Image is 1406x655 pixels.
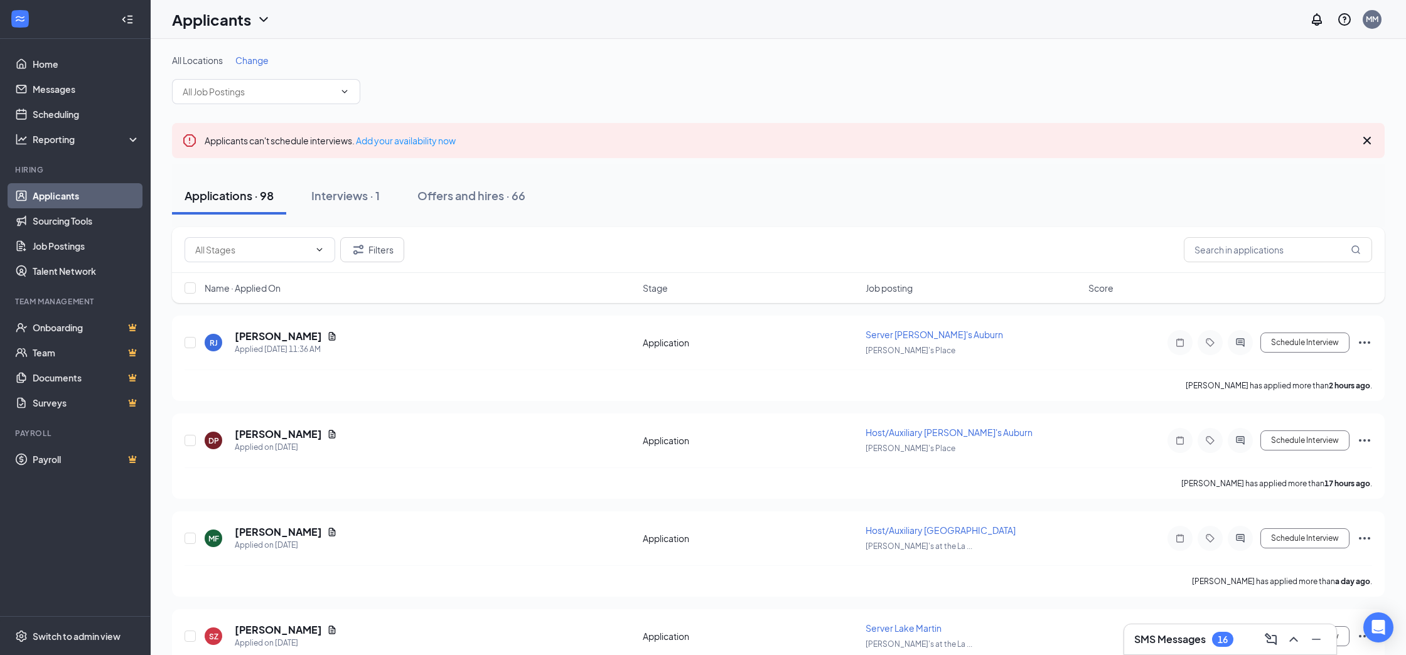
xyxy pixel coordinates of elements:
[1309,632,1324,647] svg: Minimize
[1360,133,1375,148] svg: Cross
[327,331,337,341] svg: Document
[33,183,140,208] a: Applicants
[340,87,350,97] svg: ChevronDown
[33,102,140,127] a: Scheduling
[1218,634,1228,645] div: 16
[1357,433,1372,448] svg: Ellipses
[1306,629,1326,649] button: Minimize
[1363,612,1393,642] div: Open Intercom Messenger
[235,55,269,66] span: Change
[33,365,140,390] a: DocumentsCrown
[235,525,322,539] h5: [PERSON_NAME]
[235,329,322,343] h5: [PERSON_NAME]
[1181,478,1372,489] p: [PERSON_NAME] has applied more than .
[15,133,28,146] svg: Analysis
[866,525,1016,536] span: Host/Auxiliary [GEOGRAPHIC_DATA]
[235,441,337,454] div: Applied on [DATE]
[1184,237,1372,262] input: Search in applications
[1233,533,1248,543] svg: ActiveChat
[33,447,140,472] a: PayrollCrown
[417,188,525,203] div: Offers and hires · 66
[14,13,26,25] svg: WorkstreamLogo
[33,133,141,146] div: Reporting
[314,245,325,255] svg: ChevronDown
[1329,381,1370,390] b: 2 hours ago
[351,242,366,257] svg: Filter
[1134,632,1206,646] h3: SMS Messages
[33,208,140,233] a: Sourcing Tools
[866,639,972,649] span: [PERSON_NAME]'s at the La ...
[1286,632,1301,647] svg: ChevronUp
[327,625,337,635] svg: Document
[33,233,140,258] a: Job Postings
[33,77,140,102] a: Messages
[172,55,223,66] span: All Locations
[1088,282,1114,294] span: Score
[15,630,28,642] svg: Settings
[866,622,942,634] span: Server Lake Martin
[121,13,134,26] svg: Collapse
[33,51,140,77] a: Home
[209,631,218,642] div: SZ
[15,428,137,439] div: Payroll
[1233,435,1248,445] svg: ActiveChat
[643,532,858,545] div: Application
[15,296,137,307] div: Team Management
[172,9,251,30] h1: Applicants
[1173,533,1188,543] svg: Note
[1264,632,1279,647] svg: ComposeMessage
[33,630,121,642] div: Switch to admin view
[1337,12,1352,27] svg: QuestionInfo
[1260,528,1350,548] button: Schedule Interview
[33,315,140,340] a: OnboardingCrown
[185,188,274,203] div: Applications · 98
[1203,338,1218,348] svg: Tag
[1203,435,1218,445] svg: Tag
[340,237,404,262] button: Filter Filters
[210,338,218,348] div: RJ
[1186,380,1372,391] p: [PERSON_NAME] has applied more than .
[1260,430,1350,450] button: Schedule Interview
[1173,338,1188,348] svg: Note
[866,444,955,453] span: [PERSON_NAME]'s Place
[235,427,322,441] h5: [PERSON_NAME]
[195,243,309,257] input: All Stages
[33,258,140,284] a: Talent Network
[866,346,955,355] span: [PERSON_NAME]'s Place
[1233,338,1248,348] svg: ActiveChat
[235,539,337,551] div: Applied on [DATE]
[311,188,380,203] div: Interviews · 1
[235,637,337,649] div: Applied on [DATE]
[1357,531,1372,546] svg: Ellipses
[182,133,197,148] svg: Error
[1324,479,1370,488] b: 17 hours ago
[183,85,335,99] input: All Job Postings
[208,533,219,544] div: MF
[1335,577,1370,586] b: a day ago
[866,329,1003,340] span: Server [PERSON_NAME]'s Auburn
[1284,629,1304,649] button: ChevronUp
[235,623,322,637] h5: [PERSON_NAME]
[1261,629,1281,649] button: ComposeMessage
[1203,533,1218,543] svg: Tag
[1309,12,1324,27] svg: Notifications
[33,340,140,365] a: TeamCrown
[1260,333,1350,353] button: Schedule Interview
[205,135,456,146] span: Applicants can't schedule interviews.
[327,527,337,537] svg: Document
[866,427,1033,438] span: Host/Auxiliary [PERSON_NAME]'s Auburn
[205,282,281,294] span: Name · Applied On
[33,390,140,415] a: SurveysCrown
[643,434,858,447] div: Application
[643,630,858,642] div: Application
[327,429,337,439] svg: Document
[643,336,858,349] div: Application
[1357,335,1372,350] svg: Ellipses
[1192,576,1372,587] p: [PERSON_NAME] has applied more than .
[1366,14,1378,24] div: MM
[356,135,456,146] a: Add your availability now
[256,12,271,27] svg: ChevronDown
[866,541,972,551] span: [PERSON_NAME]'s at the La ...
[866,282,913,294] span: Job posting
[1351,245,1361,255] svg: MagnifyingGlass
